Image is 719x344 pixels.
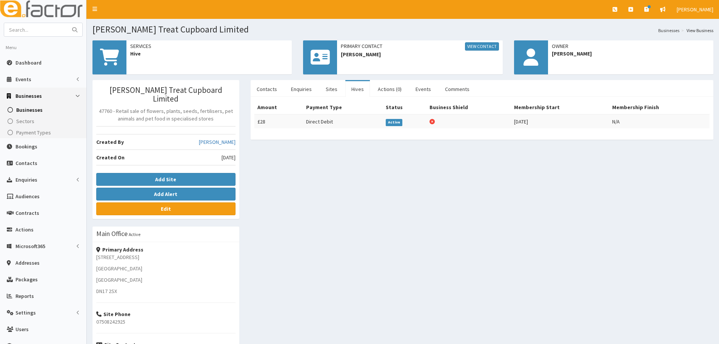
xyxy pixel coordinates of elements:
[92,25,713,34] h1: [PERSON_NAME] Treat Cupboard Limited
[254,100,303,114] th: Amount
[15,243,45,250] span: Microsoft365
[96,188,236,201] button: Add Alert
[372,81,408,97] a: Actions (0)
[341,51,499,58] span: [PERSON_NAME]
[96,202,236,215] a: Edit
[96,230,128,237] h3: Main Office
[161,205,171,212] b: Edit
[96,154,125,161] b: Created On
[199,138,236,146] a: [PERSON_NAME]
[222,154,236,161] span: [DATE]
[2,104,86,116] a: Businesses
[16,129,51,136] span: Payment Types
[96,311,131,318] strong: Site Phone
[130,50,288,57] span: Hive
[15,210,39,216] span: Contracts
[96,86,236,103] h3: [PERSON_NAME] Treat Cupboard Limited
[320,81,343,97] a: Sites
[96,139,124,145] b: Created By
[96,265,236,272] p: [GEOGRAPHIC_DATA]
[15,59,42,66] span: Dashboard
[552,42,710,50] span: Owner
[4,23,68,36] input: Search...
[15,193,40,200] span: Audiences
[96,253,236,261] p: [STREET_ADDRESS]
[15,276,38,283] span: Packages
[383,100,426,114] th: Status
[609,114,710,128] td: N/A
[465,42,499,51] a: View Contact
[129,231,140,237] small: Active
[679,27,713,34] li: View Business
[96,107,236,122] p: 47760 - Retail sale of flowers, plants, seeds, fertilisers, pet animals and pet food in specialis...
[303,100,383,114] th: Payment Type
[15,326,29,333] span: Users
[251,81,283,97] a: Contacts
[386,119,403,126] span: Active
[15,143,37,150] span: Bookings
[511,114,609,128] td: [DATE]
[426,100,511,114] th: Business Shield
[439,81,476,97] a: Comments
[254,114,303,128] td: £28
[658,27,679,34] a: Businesses
[2,116,86,127] a: Sectors
[341,42,499,51] span: Primary Contact
[154,191,177,197] b: Add Alert
[15,293,34,299] span: Reports
[677,6,713,13] span: [PERSON_NAME]
[155,176,176,183] b: Add Site
[15,226,34,233] span: Actions
[511,100,609,114] th: Membership Start
[130,42,288,50] span: Services
[345,81,370,97] a: Hives
[552,50,710,57] span: [PERSON_NAME]
[15,176,37,183] span: Enquiries
[96,276,236,284] p: [GEOGRAPHIC_DATA]
[16,106,43,113] span: Businesses
[96,318,236,325] p: 07508242925
[15,93,42,99] span: Businesses
[15,309,36,316] span: Settings
[303,114,383,128] td: Direct Debit
[2,127,86,138] a: Payment Types
[16,118,34,125] span: Sectors
[15,259,40,266] span: Addresses
[15,76,31,83] span: Events
[609,100,710,114] th: Membership Finish
[96,287,236,295] p: DN17 2SX
[410,81,437,97] a: Events
[96,246,143,253] strong: Primary Address
[15,160,37,167] span: Contacts
[285,81,318,97] a: Enquiries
